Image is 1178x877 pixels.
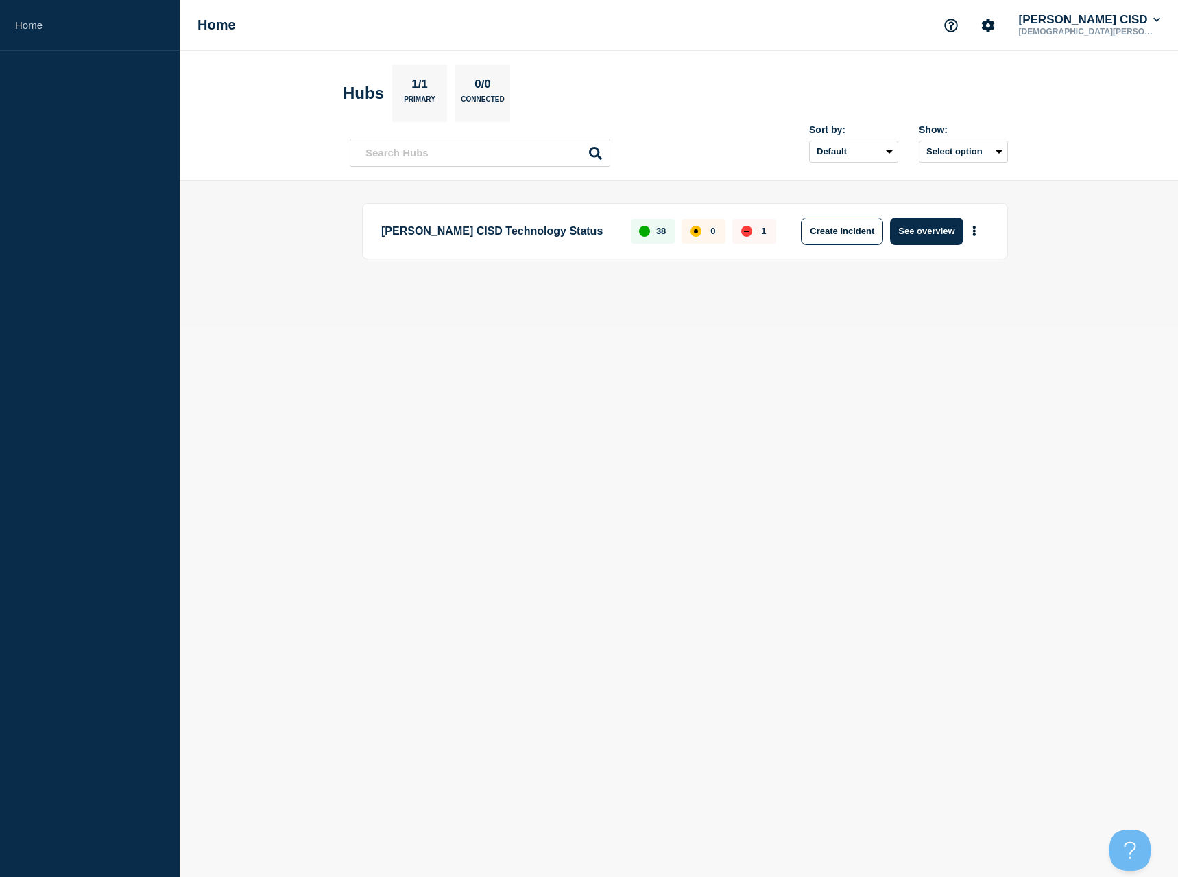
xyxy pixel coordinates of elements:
button: Create incident [801,218,883,245]
button: Support [937,11,965,40]
p: [PERSON_NAME] CISD Technology Status [381,218,615,245]
div: Show: [919,124,1008,135]
p: Primary [404,95,435,110]
p: 0/0 [470,78,496,95]
p: 0 [710,226,715,236]
div: up [639,226,650,237]
div: down [741,226,752,237]
button: Account settings [974,11,1002,40]
iframe: Help Scout Beacon - Open [1109,830,1151,871]
p: 1/1 [407,78,433,95]
p: Connected [461,95,504,110]
p: 1 [761,226,766,236]
button: Select option [919,141,1008,163]
h1: Home [197,17,236,33]
div: affected [690,226,701,237]
input: Search Hubs [350,139,610,167]
select: Sort by [809,141,898,163]
button: [PERSON_NAME] CISD [1016,13,1163,27]
div: Sort by: [809,124,898,135]
h2: Hubs [343,84,384,103]
p: [DEMOGRAPHIC_DATA][PERSON_NAME] [1016,27,1159,36]
p: 38 [656,226,666,236]
button: More actions [965,218,983,244]
button: See overview [890,218,963,245]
